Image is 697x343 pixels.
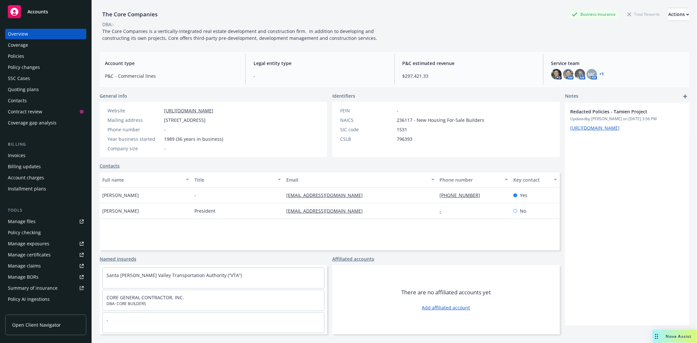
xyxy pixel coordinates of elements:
[108,107,161,114] div: Website
[5,106,86,117] a: Contract review
[8,216,36,227] div: Manage files
[5,51,86,61] a: Policies
[107,301,320,307] span: DBA: CORE BUILDERS
[340,117,394,123] div: NAICS
[105,60,238,67] span: Account type
[403,73,535,79] span: $297,421.33
[5,161,86,172] a: Billing updates
[27,9,48,14] span: Accounts
[570,108,667,115] span: Redacted Policies - Tamien Project
[397,117,484,123] span: 236117 - New Housing For-Sale Builders
[107,294,184,301] a: CORE GENERAL CONTRACTOR, INC.
[100,255,136,262] a: Named insureds
[440,176,501,183] div: Phone number
[401,288,491,296] span: There are no affiliated accounts yet
[194,192,196,199] span: -
[332,255,374,262] a: Affiliated accounts
[5,184,86,194] a: Installment plans
[565,92,578,100] span: Notes
[254,73,386,79] span: -
[102,207,139,214] span: [PERSON_NAME]
[102,192,139,199] span: [PERSON_NAME]
[511,172,560,188] button: Key contact
[5,227,86,238] a: Policy checking
[5,272,86,282] a: Manage BORs
[105,73,238,79] span: P&C - Commercial lines
[102,28,377,41] span: The Core Companies is a vertically-integrated real estate development and construction firm. In a...
[8,73,30,84] div: SSC Cases
[5,84,86,95] a: Quoting plans
[8,84,39,95] div: Quoting plans
[8,51,24,61] div: Policies
[107,272,242,278] a: Santa [PERSON_NAME] Valley Transportation Authority (“VTA”)
[164,117,206,123] span: [STREET_ADDRESS]
[108,145,161,152] div: Company size
[286,192,368,198] a: [EMAIL_ADDRESS][DOMAIN_NAME]
[8,29,28,39] div: Overview
[194,176,274,183] div: Title
[397,107,398,114] span: -
[440,208,447,214] a: -
[340,107,394,114] div: FEIN
[100,172,192,188] button: Full name
[192,172,284,188] button: Title
[513,176,550,183] div: Key contact
[5,73,86,84] a: SSC Cases
[653,330,661,343] div: Drag to move
[5,29,86,39] a: Overview
[164,136,223,142] span: 1989 (36 years in business)
[570,125,620,131] a: [URL][DOMAIN_NAME]
[653,330,697,343] button: Nova Assist
[100,10,160,19] div: The Core Companies
[575,69,585,79] img: photo
[5,238,86,249] a: Manage exposures
[8,261,41,271] div: Manage claims
[5,141,86,148] div: Billing
[194,207,215,214] span: President
[108,136,161,142] div: Year business started
[5,95,86,106] a: Contacts
[5,3,86,21] a: Accounts
[565,103,689,137] div: Redacted Policies - Tamien ProjectUpdatedby [PERSON_NAME] on [DATE] 3:56 PM[URL][DOMAIN_NAME]
[520,207,526,214] span: No
[102,176,182,183] div: Full name
[624,10,663,18] div: Total Rewards
[340,126,394,133] div: SIC code
[12,321,61,328] span: Open Client Navigator
[8,150,25,161] div: Invoices
[8,227,41,238] div: Policy checking
[666,334,692,339] span: Nova Assist
[551,60,684,67] span: Service team
[164,145,166,152] span: -
[8,106,42,117] div: Contract review
[5,150,86,161] a: Invoices
[588,71,595,78] span: MC
[8,62,40,73] div: Policy changes
[332,92,355,99] span: Identifiers
[8,238,49,249] div: Manage exposures
[437,172,511,188] button: Phone number
[8,161,41,172] div: Billing updates
[340,136,394,142] div: CSLB
[570,116,684,122] span: Updated by [PERSON_NAME] on [DATE] 3:56 PM
[668,8,689,21] button: Actions
[569,10,619,18] div: Business Insurance
[5,294,86,304] a: Policy AI ingestions
[100,92,127,99] span: General info
[107,317,108,323] a: -
[284,172,437,188] button: Email
[102,21,114,28] div: DBA: -
[422,304,470,311] a: Add affiliated account
[551,69,562,79] img: photo
[8,294,50,304] div: Policy AI ingestions
[440,192,486,198] a: [PHONE_NUMBER]
[520,192,527,199] span: Yes
[5,207,86,214] div: Tools
[8,184,46,194] div: Installment plans
[5,40,86,50] a: Coverage
[164,126,166,133] span: -
[108,117,161,123] div: Mailing address
[600,72,604,76] a: +1
[286,208,368,214] a: [EMAIL_ADDRESS][DOMAIN_NAME]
